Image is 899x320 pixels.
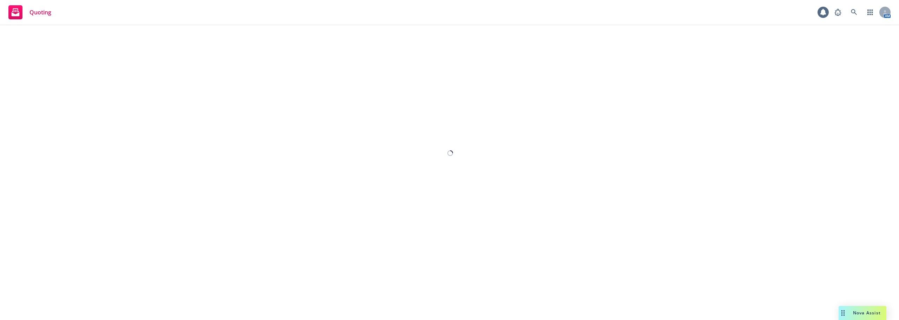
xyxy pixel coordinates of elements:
a: Switch app [863,5,877,19]
a: Search [847,5,861,19]
a: Report a Bug [831,5,845,19]
span: Nova Assist [853,310,881,316]
a: Quoting [6,2,54,22]
div: Drag to move [839,306,847,320]
button: Nova Assist [839,306,886,320]
span: Quoting [29,9,51,15]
